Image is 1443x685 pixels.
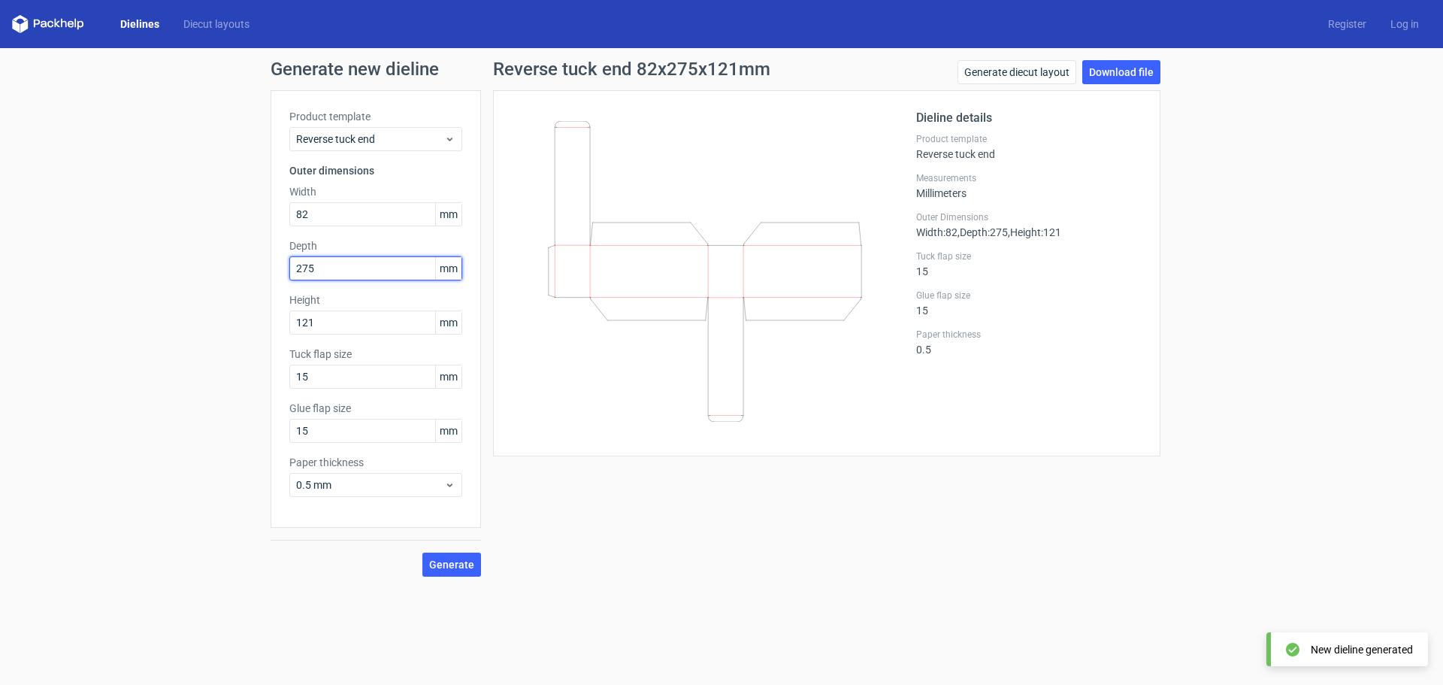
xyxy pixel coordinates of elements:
[289,401,462,416] label: Glue flap size
[1082,60,1160,84] a: Download file
[916,172,1142,199] div: Millimeters
[289,292,462,308] label: Height
[916,329,1142,356] div: 0.5
[289,163,462,178] h3: Outer dimensions
[916,172,1142,184] label: Measurements
[1316,17,1378,32] a: Register
[916,211,1142,223] label: Outer Dimensions
[493,60,770,78] h1: Reverse tuck end 82x275x121mm
[422,553,481,577] button: Generate
[289,347,462,362] label: Tuck flap size
[108,17,171,32] a: Dielines
[916,109,1142,127] h2: Dieline details
[957,226,1008,238] span: , Depth : 275
[289,184,462,199] label: Width
[916,329,1142,341] label: Paper thickness
[1311,642,1413,657] div: New dieline generated
[957,60,1076,84] a: Generate diecut layout
[296,477,444,493] span: 0.5 mm
[1008,226,1061,238] span: , Height : 121
[916,250,1142,262] label: Tuck flap size
[916,289,1142,317] div: 15
[916,133,1142,145] label: Product template
[435,311,461,334] span: mm
[916,133,1142,160] div: Reverse tuck end
[435,365,461,388] span: mm
[289,455,462,470] label: Paper thickness
[435,257,461,280] span: mm
[289,238,462,253] label: Depth
[435,203,461,226] span: mm
[289,109,462,124] label: Product template
[271,60,1172,78] h1: Generate new dieline
[916,226,957,238] span: Width : 82
[1378,17,1431,32] a: Log in
[296,132,444,147] span: Reverse tuck end
[435,420,461,442] span: mm
[916,289,1142,302] label: Glue flap size
[429,559,474,570] span: Generate
[916,250,1142,277] div: 15
[171,17,262,32] a: Diecut layouts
